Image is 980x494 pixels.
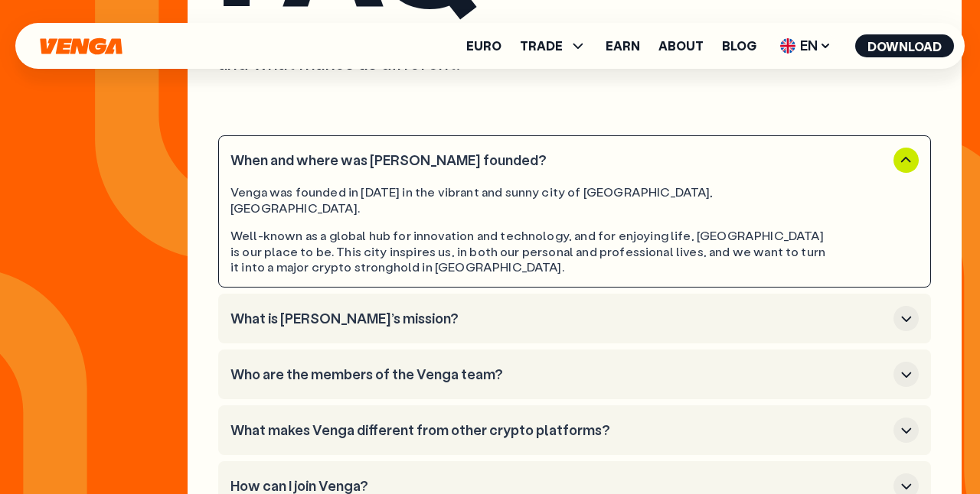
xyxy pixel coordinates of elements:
[606,40,640,52] a: Earn
[230,184,832,216] div: Venga was founded in [DATE] in the vibrant and sunny city of [GEOGRAPHIC_DATA], [GEOGRAPHIC_DATA].
[230,366,887,383] h3: Who are the members of the Venga team?
[230,362,919,387] button: Who are the members of the Venga team?
[230,152,887,169] h3: When and where was [PERSON_NAME] founded?
[230,306,919,331] button: What is [PERSON_NAME]’s mission?
[230,148,919,173] button: When and where was [PERSON_NAME] founded?
[722,40,756,52] a: Blog
[230,228,832,275] div: Well-known as a global hub for innovation and technology, and for enjoying life, [GEOGRAPHIC_DATA...
[230,310,887,327] h3: What is [PERSON_NAME]’s mission?
[38,37,124,55] svg: Home
[855,34,954,57] button: Download
[658,40,704,52] a: About
[520,37,587,55] span: TRADE
[466,40,501,52] a: Euro
[775,34,837,58] span: EN
[780,38,795,54] img: flag-uk
[230,418,919,443] button: What makes Venga different from other crypto platforms?
[520,40,563,52] span: TRADE
[230,422,887,439] h3: What makes Venga different from other crypto platforms?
